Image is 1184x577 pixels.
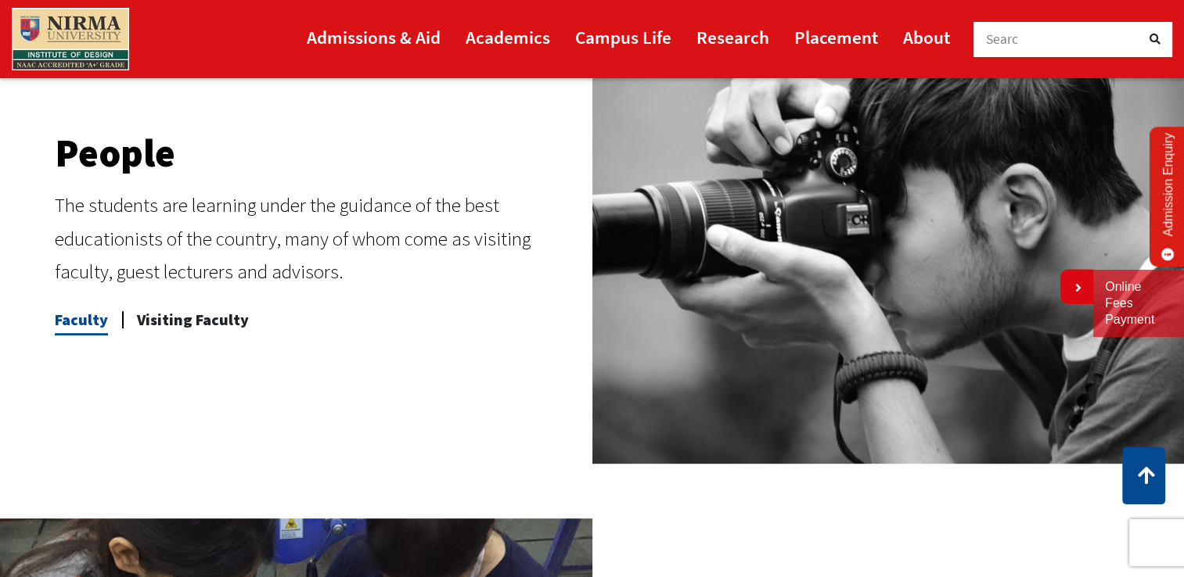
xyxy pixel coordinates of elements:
[137,304,249,335] a: Visiting Faculty
[696,20,769,55] a: Research
[55,188,569,288] div: The students are learning under the guidance of the best educationists of the country, many of wh...
[307,20,441,55] a: Admissions & Aid
[466,20,550,55] a: Academics
[55,304,108,335] a: Faculty
[986,30,1019,48] span: Searc
[55,134,569,173] h2: People
[903,20,950,55] a: About
[12,8,129,70] img: main_logo
[1105,279,1172,328] a: Online Fees Payment
[575,20,671,55] a: Campus Life
[794,20,878,55] a: Placement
